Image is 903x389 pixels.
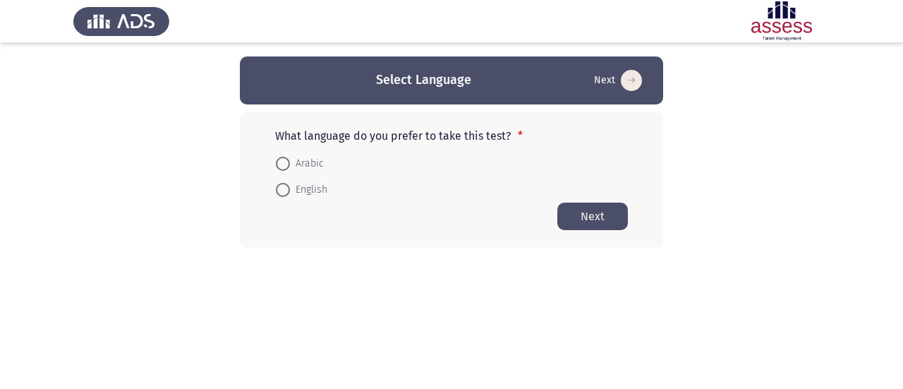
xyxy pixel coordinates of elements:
button: Start assessment [590,69,646,92]
h3: Select Language [376,71,471,89]
button: Start assessment [557,203,628,230]
span: Arabic [290,155,324,172]
p: What language do you prefer to take this test? [275,129,628,143]
span: English [290,181,327,198]
img: Assessment logo of ASSESS Focus 4 Module Assessment (EN/AR) (Advanced - IB) [734,1,830,41]
img: Assess Talent Management logo [73,1,169,41]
